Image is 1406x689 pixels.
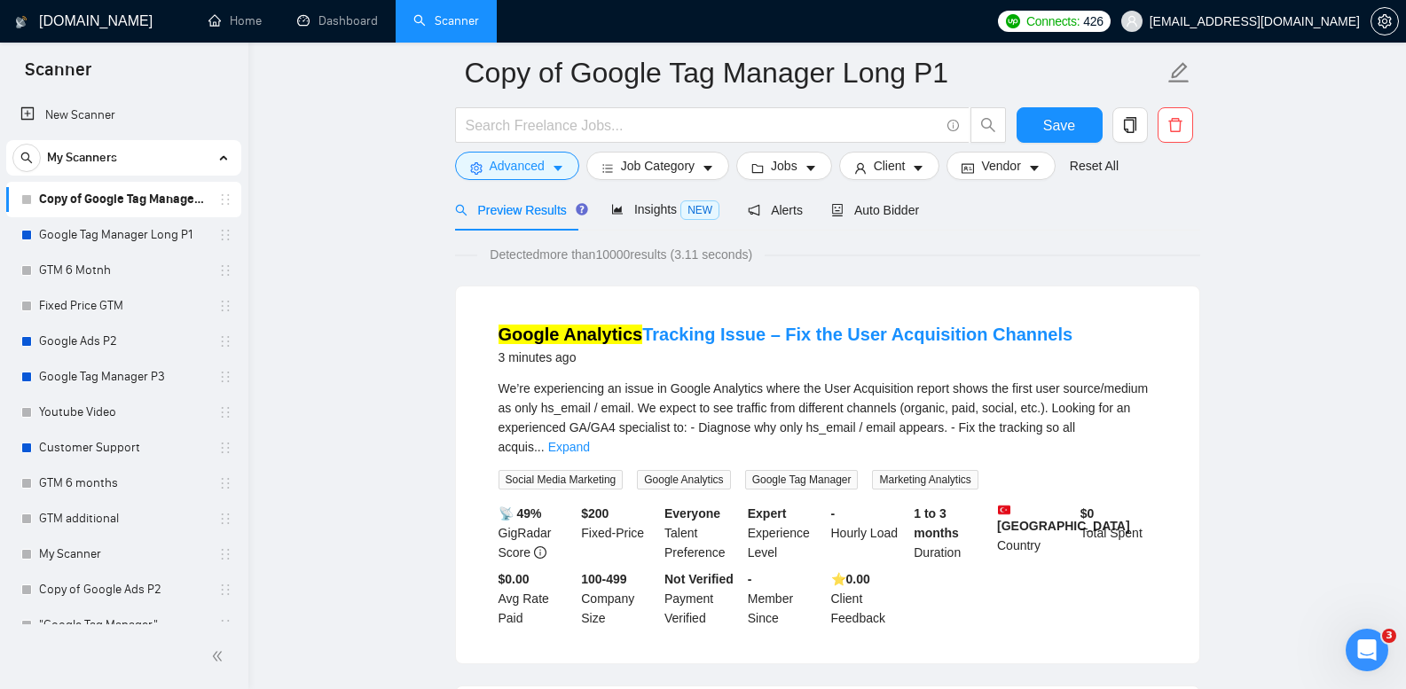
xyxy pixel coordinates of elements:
b: $ 0 [1080,506,1095,521]
span: search [13,152,40,164]
span: search [455,204,467,216]
a: Copy of Google Ads P2 [39,572,208,607]
a: Youtube Video [39,395,208,430]
button: folderJobscaret-down [736,152,832,180]
span: holder [218,618,232,632]
b: 1 to 3 months [914,506,959,540]
b: - [748,572,752,586]
mark: Google Analytics [499,325,643,344]
span: Advanced [490,156,545,176]
span: 426 [1083,12,1103,31]
span: holder [218,334,232,348]
div: Tooltip anchor [574,201,590,217]
input: Scanner name... [465,51,1164,95]
span: user [1126,15,1138,27]
span: Insights [611,202,719,216]
span: caret-down [702,161,714,175]
span: search [971,117,1005,133]
span: caret-down [1028,161,1041,175]
img: logo [15,8,27,36]
span: 3 [1382,629,1396,643]
span: caret-down [912,161,924,175]
span: Preview Results [455,203,583,217]
a: Google Ads P2 [39,324,208,359]
span: Scanner [11,57,106,94]
span: idcard [962,161,974,175]
a: Customer Support [39,430,208,466]
span: holder [218,263,232,278]
span: Alerts [748,203,803,217]
span: holder [218,583,232,597]
a: Google AnalyticsTracking Issue – Fix the User Acquisition Channels [499,325,1073,344]
span: setting [470,161,483,175]
div: Avg Rate Paid [495,569,578,628]
button: setting [1371,7,1399,35]
span: user [854,161,867,175]
a: homeHome [208,13,262,28]
a: Fixed Price GTM [39,288,208,324]
span: holder [218,192,232,207]
input: Search Freelance Jobs... [466,114,939,137]
span: caret-down [552,161,564,175]
a: Expand [548,440,590,454]
div: GigRadar Score [495,504,578,562]
b: Everyone [664,506,720,521]
iframe: Intercom live chat [1346,629,1388,671]
a: "Google Tag Manager" [39,607,208,643]
img: 🇹🇷 [998,504,1010,516]
a: New Scanner [20,98,227,133]
a: GTM 6 Motnh [39,253,208,288]
button: search [12,144,41,172]
span: notification [748,204,760,216]
b: 📡 49% [499,506,542,521]
div: Duration [910,504,994,562]
div: Fixed-Price [577,504,661,562]
a: setting [1371,14,1399,28]
span: caret-down [805,161,817,175]
span: info-circle [947,120,959,131]
span: holder [218,512,232,526]
span: My Scanners [47,140,117,176]
a: My Scanner [39,536,208,572]
span: Google Tag Manager [745,470,859,489]
a: GTM additional [39,501,208,536]
span: We’re experiencing an issue in Google Analytics where the User Acquisition report shows the first... [499,381,1149,454]
button: Save [1017,107,1103,143]
span: area-chart [611,203,624,215]
span: holder [218,476,232,490]
a: searchScanner [413,13,479,28]
div: Total Spent [1077,504,1160,562]
img: upwork-logo.png [1006,14,1020,28]
span: NEW [680,200,719,220]
span: setting [1371,14,1398,28]
a: Google Tag Manager P3 [39,359,208,395]
div: We’re experiencing an issue in Google Analytics where the User Acquisition report shows the first... [499,379,1157,457]
span: Job Category [621,156,695,176]
span: Save [1043,114,1075,137]
li: New Scanner [6,98,241,133]
a: dashboardDashboard [297,13,378,28]
span: robot [831,204,844,216]
button: copy [1112,107,1148,143]
button: settingAdvancedcaret-down [455,152,579,180]
div: Payment Verified [661,569,744,628]
span: edit [1167,61,1190,84]
div: 3 minutes ago [499,347,1073,368]
span: holder [218,405,232,419]
span: Jobs [771,156,797,176]
div: Client Feedback [828,569,911,628]
span: Client [874,156,906,176]
span: double-left [211,647,229,665]
b: Expert [748,506,787,521]
span: delete [1159,117,1192,133]
span: Connects: [1026,12,1080,31]
a: Reset All [1070,156,1119,176]
div: Experience Level [744,504,828,562]
div: Member Since [744,569,828,628]
button: userClientcaret-down [839,152,940,180]
span: Social Media Marketing [499,470,624,489]
b: - [831,506,836,521]
span: folder [751,161,764,175]
b: 100-499 [581,572,626,586]
div: Talent Preference [661,504,744,562]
